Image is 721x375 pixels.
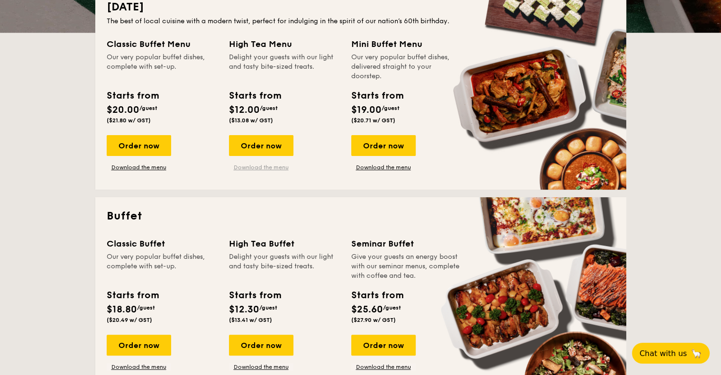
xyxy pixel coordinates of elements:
[351,335,416,356] div: Order now
[691,348,702,359] span: 🦙
[229,117,273,124] span: ($13.08 w/ GST)
[107,317,152,323] span: ($20.49 w/ GST)
[229,288,281,302] div: Starts from
[107,37,218,51] div: Classic Buffet Menu
[351,288,403,302] div: Starts from
[229,237,340,250] div: High Tea Buffet
[107,164,171,171] a: Download the menu
[107,89,158,103] div: Starts from
[351,104,382,116] span: $19.00
[351,363,416,371] a: Download the menu
[351,89,403,103] div: Starts from
[351,117,395,124] span: ($20.71 w/ GST)
[229,363,293,371] a: Download the menu
[260,105,278,111] span: /guest
[229,317,272,323] span: ($13.41 w/ GST)
[107,363,171,371] a: Download the menu
[137,304,155,311] span: /guest
[351,53,462,81] div: Our very popular buffet dishes, delivered straight to your doorstep.
[229,252,340,281] div: Delight your guests with our light and tasty bite-sized treats.
[107,209,615,224] h2: Buffet
[351,237,462,250] div: Seminar Buffet
[139,105,157,111] span: /guest
[107,237,218,250] div: Classic Buffet
[107,17,615,26] div: The best of local cuisine with a modern twist, perfect for indulging in the spirit of our nation’...
[229,135,293,156] div: Order now
[107,252,218,281] div: Our very popular buffet dishes, complete with set-up.
[351,164,416,171] a: Download the menu
[229,53,340,81] div: Delight your guests with our light and tasty bite-sized treats.
[107,117,151,124] span: ($21.80 w/ GST)
[351,304,383,315] span: $25.60
[382,105,400,111] span: /guest
[351,317,396,323] span: ($27.90 w/ GST)
[107,335,171,356] div: Order now
[229,37,340,51] div: High Tea Menu
[107,104,139,116] span: $20.00
[639,349,687,358] span: Chat with us
[229,164,293,171] a: Download the menu
[107,304,137,315] span: $18.80
[351,252,462,281] div: Give your guests an energy boost with our seminar menus, complete with coffee and tea.
[229,89,281,103] div: Starts from
[107,288,158,302] div: Starts from
[107,135,171,156] div: Order now
[383,304,401,311] span: /guest
[229,304,259,315] span: $12.30
[259,304,277,311] span: /guest
[229,335,293,356] div: Order now
[632,343,710,364] button: Chat with us🦙
[107,53,218,81] div: Our very popular buffet dishes, complete with set-up.
[351,135,416,156] div: Order now
[351,37,462,51] div: Mini Buffet Menu
[229,104,260,116] span: $12.00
